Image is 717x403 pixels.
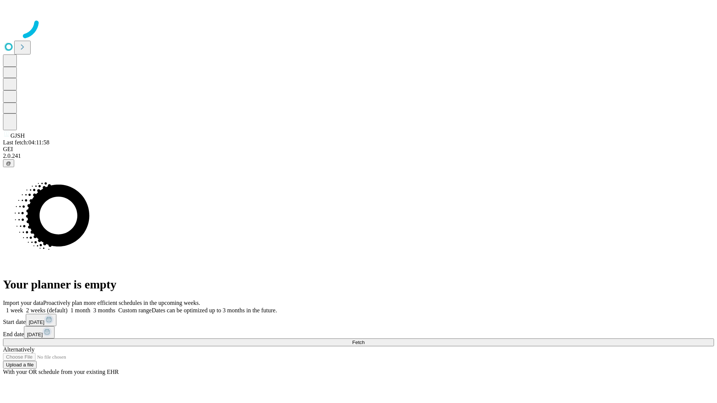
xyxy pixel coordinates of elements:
[26,307,68,313] span: 2 weeks (default)
[3,300,43,306] span: Import your data
[24,326,55,338] button: [DATE]
[118,307,152,313] span: Custom range
[27,332,43,337] span: [DATE]
[3,346,34,353] span: Alternatively
[43,300,200,306] span: Proactively plan more efficient schedules in the upcoming weeks.
[3,153,714,159] div: 2.0.241
[3,326,714,338] div: End date
[6,307,23,313] span: 1 week
[10,132,25,139] span: GJSH
[93,307,115,313] span: 3 months
[3,278,714,291] h1: Your planner is empty
[3,314,714,326] div: Start date
[26,314,56,326] button: [DATE]
[3,338,714,346] button: Fetch
[29,319,44,325] span: [DATE]
[3,146,714,153] div: GEI
[71,307,90,313] span: 1 month
[3,139,49,146] span: Last fetch: 04:11:58
[3,369,119,375] span: With your OR schedule from your existing EHR
[352,340,364,345] span: Fetch
[152,307,277,313] span: Dates can be optimized up to 3 months in the future.
[6,160,11,166] span: @
[3,361,37,369] button: Upload a file
[3,159,14,167] button: @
